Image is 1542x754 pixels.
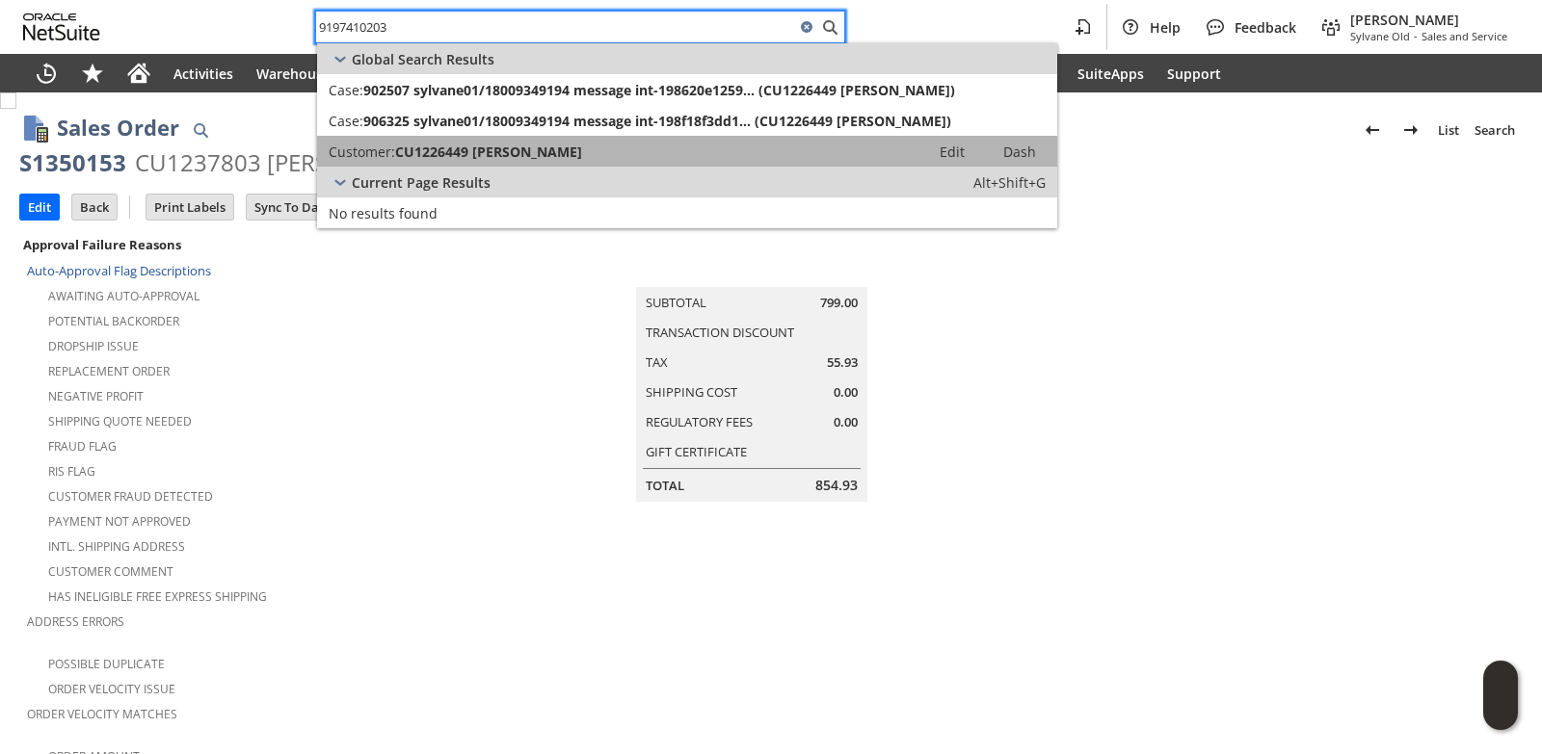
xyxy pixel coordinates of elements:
[834,383,858,402] span: 0.00
[1167,65,1221,83] span: Support
[646,294,706,311] a: Subtotal
[1430,115,1467,145] a: List
[1077,65,1144,83] span: SuiteApps
[116,54,162,92] a: Home
[245,54,342,92] a: Warehouse
[317,136,1057,167] a: Customer:CU1226449 [PERSON_NAME]Edit: Dash:
[48,488,213,505] a: Customer Fraud Detected
[973,173,1046,192] span: Alt+Shift+G
[1483,661,1518,730] iframe: Click here to launch Oracle Guided Learning Help Panel
[173,65,233,83] span: Activities
[818,15,841,39] svg: Search
[35,62,58,85] svg: Recent Records
[918,140,986,163] a: Edit:
[48,313,179,329] a: Potential Backorder
[646,353,668,371] a: Tax
[19,232,513,257] div: Approval Failure Reasons
[352,50,494,68] span: Global Search Results
[48,681,175,697] a: Order Velocity Issue
[19,147,126,178] div: S1350153
[48,513,191,530] a: Payment not approved
[1361,118,1384,142] img: Previous
[135,147,447,178] div: CU1237803 [PERSON_NAME]
[189,118,212,142] img: Quick Find
[827,353,858,372] span: 55.93
[27,613,124,630] a: Address Errors
[1156,54,1233,92] a: Support
[317,197,1057,228] a: No results found
[815,476,858,495] span: 854.93
[636,256,867,287] caption: Summary
[1150,18,1181,37] span: Help
[57,112,179,143] h1: Sales Order
[1399,118,1422,142] img: Next
[329,112,363,130] span: Case:
[48,388,144,404] a: Negative Profit
[395,143,582,161] span: CU1226449 [PERSON_NAME]
[127,62,150,85] svg: Home
[329,204,438,222] span: No results found
[48,363,170,379] a: Replacement Order
[1422,29,1507,43] span: Sales and Service
[646,413,753,430] a: Regulatory Fees
[646,324,794,341] a: Transaction Discount
[986,140,1053,163] a: Dash:
[48,438,117,455] a: Fraud Flag
[646,443,747,460] a: Gift Certificate
[316,15,795,39] input: Search
[1235,18,1296,37] span: Feedback
[256,65,331,83] span: Warehouse
[48,413,192,429] a: Shipping Quote Needed
[27,262,211,279] a: Auto-Approval Flag Descriptions
[247,195,367,220] input: Sync To Database
[23,13,100,40] svg: logo
[48,656,165,672] a: Possible Duplicate
[1414,29,1418,43] span: -
[69,54,116,92] div: Shortcuts
[363,112,951,130] span: 906325 sylvane01/18009349194 message int-198f18f3dd1... (CU1226449 [PERSON_NAME])
[23,54,69,92] a: Recent Records
[363,81,955,99] span: 902507 sylvane01/18009349194 message int-198620e1259... (CU1226449 [PERSON_NAME])
[1483,696,1518,731] span: Oracle Guided Learning Widget. To move around, please hold and drag
[48,338,139,354] a: Dropship Issue
[317,74,1057,105] a: Case:902507 sylvane01/18009349194 message int-198620e1259... (CU1226449 [PERSON_NAME])Edit:
[48,563,173,580] a: Customer Comment
[146,195,233,220] input: Print Labels
[820,294,858,312] span: 799.00
[162,54,245,92] a: Activities
[48,463,95,480] a: RIS flag
[27,706,177,722] a: Order Velocity Matches
[20,195,59,220] input: Edit
[329,81,363,99] span: Case:
[48,538,185,555] a: Intl. Shipping Address
[48,288,199,304] a: Awaiting Auto-Approval
[1350,29,1410,43] span: Sylvane Old
[72,195,117,220] input: Back
[329,143,395,161] span: Customer:
[1066,54,1156,92] a: SuiteApps
[352,173,491,192] span: Current Page Results
[834,413,858,431] span: 0.00
[81,62,104,85] svg: Shortcuts
[646,477,684,494] a: Total
[646,383,737,401] a: Shipping Cost
[48,588,267,605] a: Has Ineligible Free Express Shipping
[317,105,1057,136] a: Case:906325 sylvane01/18009349194 message int-198f18f3dd1... (CU1226449 [PERSON_NAME])Edit:
[1467,115,1523,145] a: Search
[1350,11,1507,29] span: [PERSON_NAME]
